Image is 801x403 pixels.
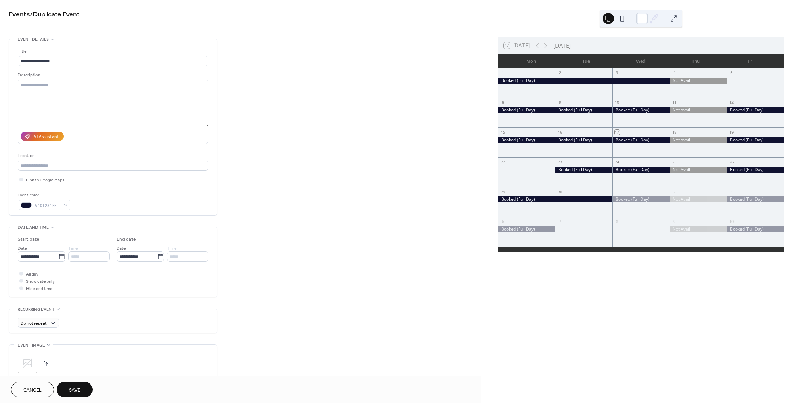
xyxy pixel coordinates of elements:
[670,226,727,232] div: Not Avail
[672,219,677,224] div: 9
[668,54,723,68] div: Thu
[18,71,207,79] div: Description
[26,278,55,285] span: Show date only
[18,354,37,373] div: ;
[672,130,677,135] div: 18
[68,245,78,252] span: Time
[670,196,727,202] div: Not Avail
[498,196,612,202] div: Booked (Full Day)
[30,8,80,21] span: / Duplicate Event
[167,245,177,252] span: Time
[500,100,505,105] div: 8
[614,54,668,68] div: Wed
[615,70,620,76] div: 3
[557,130,562,135] div: 16
[18,192,70,199] div: Event color
[670,107,727,113] div: Not Avail
[557,100,562,105] div: 9
[498,107,555,113] div: Booked (Full Day)
[500,70,505,76] div: 1
[553,41,571,50] div: [DATE]
[504,54,559,68] div: Mon
[557,160,562,165] div: 23
[559,54,614,68] div: Tue
[18,36,49,43] span: Event details
[26,271,38,278] span: All day
[729,160,734,165] div: 26
[498,137,555,143] div: Booked (Full Day)
[615,189,620,194] div: 1
[727,137,784,143] div: Booked (Full Day)
[498,78,670,84] div: Booked (Full Day)
[729,219,734,224] div: 10
[33,133,59,141] div: AI Assistant
[557,70,562,76] div: 2
[21,132,64,141] button: AI Assistant
[500,160,505,165] div: 22
[615,219,620,224] div: 8
[18,224,49,231] span: Date and time
[672,70,677,76] div: 4
[727,107,784,113] div: Booked (Full Day)
[555,107,612,113] div: Booked (Full Day)
[18,152,207,160] div: Location
[729,189,734,194] div: 3
[500,189,505,194] div: 29
[500,219,505,224] div: 6
[57,382,93,397] button: Save
[498,226,555,232] div: Booked (Full Day)
[612,137,670,143] div: Booked (Full Day)
[557,219,562,224] div: 7
[727,167,784,173] div: Booked (Full Day)
[670,167,727,173] div: Not Avail
[500,130,505,135] div: 15
[18,342,45,349] span: Event image
[672,100,677,105] div: 11
[11,382,54,397] button: Cancel
[69,387,80,394] span: Save
[555,137,612,143] div: Booked (Full Day)
[18,236,39,243] div: Start date
[612,107,670,113] div: Booked (Full Day)
[23,387,42,394] span: Cancel
[672,189,677,194] div: 2
[670,78,727,84] div: Not Avail
[615,130,620,135] div: 17
[26,177,64,184] span: Link to Google Maps
[555,167,612,173] div: Booked (Full Day)
[117,245,126,252] span: Date
[612,196,670,202] div: Booked (Full Day)
[727,196,784,202] div: Booked (Full Day)
[34,202,60,209] span: #101231FF
[557,189,562,194] div: 30
[18,48,207,55] div: Title
[723,54,778,68] div: Fri
[18,306,55,313] span: Recurring event
[615,160,620,165] div: 24
[727,226,784,232] div: Booked (Full Day)
[9,8,30,21] a: Events
[672,160,677,165] div: 25
[729,130,734,135] div: 19
[21,319,47,327] span: Do not repeat
[670,137,727,143] div: Not Avail
[18,245,27,252] span: Date
[612,167,670,173] div: Booked (Full Day)
[729,70,734,76] div: 5
[615,100,620,105] div: 10
[26,285,53,293] span: Hide end time
[729,100,734,105] div: 12
[117,236,136,243] div: End date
